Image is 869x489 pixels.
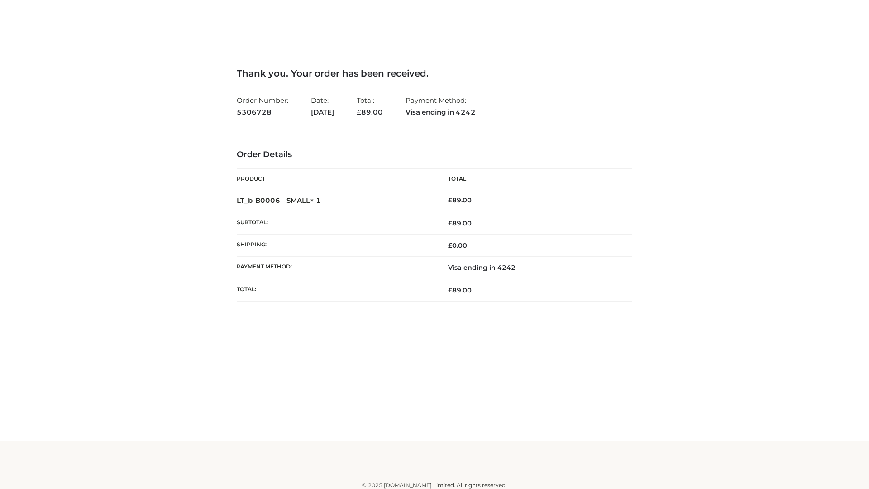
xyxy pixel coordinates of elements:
th: Shipping: [237,235,434,257]
th: Payment method: [237,257,434,279]
h3: Thank you. Your order has been received. [237,68,632,79]
th: Total: [237,279,434,301]
h3: Order Details [237,150,632,160]
li: Payment Method: [406,92,476,120]
span: £ [448,241,452,249]
th: Product [237,169,434,189]
span: £ [448,196,452,204]
li: Date: [311,92,334,120]
span: 89.00 [357,108,383,116]
span: £ [357,108,361,116]
span: £ [448,286,452,294]
strong: × 1 [310,196,321,205]
span: 89.00 [448,286,472,294]
th: Subtotal: [237,212,434,234]
bdi: 0.00 [448,241,467,249]
li: Total: [357,92,383,120]
td: Visa ending in 4242 [434,257,632,279]
li: Order Number: [237,92,288,120]
strong: Visa ending in 4242 [406,106,476,118]
span: £ [448,219,452,227]
strong: 5306728 [237,106,288,118]
strong: [DATE] [311,106,334,118]
th: Total [434,169,632,189]
span: 89.00 [448,219,472,227]
strong: LT_b-B0006 - SMALL [237,196,321,205]
bdi: 89.00 [448,196,472,204]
